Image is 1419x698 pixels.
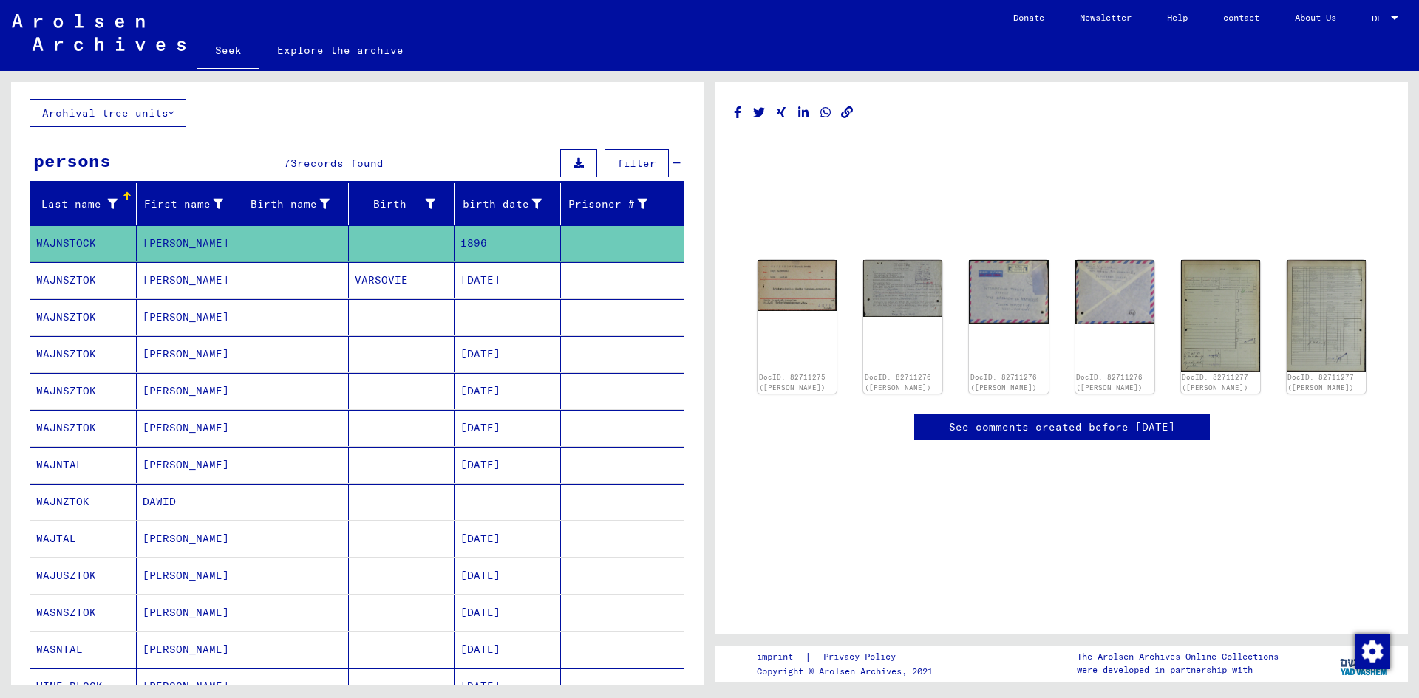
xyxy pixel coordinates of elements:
font: [DATE] [460,421,500,434]
font: | [805,650,811,663]
font: [PERSON_NAME] [143,569,229,582]
a: Seek [197,32,259,71]
font: [DATE] [460,680,500,693]
a: DocID: 82711276 ([PERSON_NAME]) [970,373,1037,391]
img: 002.jpg [1287,260,1366,371]
font: WASNTAL [36,643,83,656]
div: birth date [460,192,560,216]
button: Share on Xing [774,103,789,122]
font: [PERSON_NAME] [143,347,229,360]
font: DAWID [143,495,176,508]
font: Seek [215,44,242,57]
font: Help [1167,12,1188,23]
font: [DATE] [460,569,500,582]
mat-header-cell: birth date [455,183,561,225]
font: [PERSON_NAME] [143,236,229,250]
font: WASNSZTOK [36,606,96,619]
button: Copy link [840,103,855,122]
font: Donate [1013,12,1044,23]
font: WAJNTAL [36,458,83,471]
font: Birth [373,197,406,211]
img: yv_logo.png [1337,645,1392,682]
mat-header-cell: First name [137,183,243,225]
button: Share on Twitter [752,103,767,122]
font: [DATE] [460,458,500,471]
font: WAJNSTOCK [36,236,96,250]
a: DocID: 82711276 ([PERSON_NAME]) [1076,373,1143,391]
font: [DATE] [460,273,500,287]
font: First name [144,197,211,211]
div: Birth [355,192,455,216]
mat-header-cell: Last name [30,183,137,225]
font: [DATE] [460,384,500,397]
font: [DATE] [460,643,500,656]
button: Share on LinkedIn [796,103,811,122]
font: DE [1372,13,1382,24]
a: DocID: 82711275 ([PERSON_NAME]) [759,373,826,391]
font: [DATE] [460,532,500,545]
font: Copyright © Arolsen Archives, 2021 [757,666,933,677]
font: records found [297,157,384,170]
font: WAJNSZTOK [36,384,96,397]
font: Explore the archive [277,44,404,57]
div: Prisoner # [567,192,667,216]
a: DocID: 82711276 ([PERSON_NAME]) [865,373,931,391]
img: 003.jpg [1075,260,1154,324]
a: See comments created before [DATE] [949,420,1175,435]
font: Privacy Policy [823,651,896,662]
a: DocID: 82711277 ([PERSON_NAME]) [1287,373,1354,391]
a: Privacy Policy [811,649,913,665]
font: WAJNSZTOK [36,310,96,324]
font: 73 [284,157,297,170]
img: 002.jpg [969,260,1048,324]
button: Share on WhatsApp [818,103,834,122]
font: WAJNSZTOK [36,421,96,434]
mat-header-cell: Birth [349,183,455,225]
button: Share on Facebook [730,103,746,122]
img: 001.jpg [863,260,942,316]
img: 001.jpg [758,260,837,311]
font: WAJNSZTOK [36,273,96,287]
font: About Us [1295,12,1336,23]
font: 1896 [460,236,487,250]
font: [PERSON_NAME] [143,606,229,619]
font: [DATE] [460,606,500,619]
font: were developed in partnership with [1077,664,1253,675]
div: First name [143,192,242,216]
font: imprint [757,651,793,662]
font: VARSOVIE [355,273,408,287]
font: [PERSON_NAME] [143,310,229,324]
font: [PERSON_NAME] [143,532,229,545]
a: Explore the archive [259,32,421,68]
img: Arolsen_neg.svg [12,14,186,51]
font: See comments created before [DATE] [949,420,1175,434]
font: WAJUSZTOK [36,569,96,582]
font: [PERSON_NAME] [143,643,229,656]
font: [PERSON_NAME] [143,458,229,471]
font: [PERSON_NAME] [143,273,229,287]
font: filter [617,157,656,170]
font: Last name [41,197,101,211]
button: filter [605,149,669,177]
font: [DATE] [460,347,500,360]
button: Archival tree units [30,99,186,127]
a: imprint [757,649,805,665]
mat-header-cell: Prisoner # [561,183,684,225]
font: WAJNZTOK [36,495,89,508]
font: [PERSON_NAME] [143,384,229,397]
font: WAJTAL [36,532,76,545]
div: Last name [36,192,136,216]
font: persons [33,149,111,171]
font: birth date [463,197,529,211]
font: [PERSON_NAME] [143,421,229,434]
div: Birth name [248,192,348,216]
font: [PERSON_NAME] [143,680,229,693]
a: DocID: 82711277 ([PERSON_NAME]) [1182,373,1248,391]
mat-header-cell: Birth name [242,183,349,225]
font: WAJNSZTOK [36,347,96,360]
